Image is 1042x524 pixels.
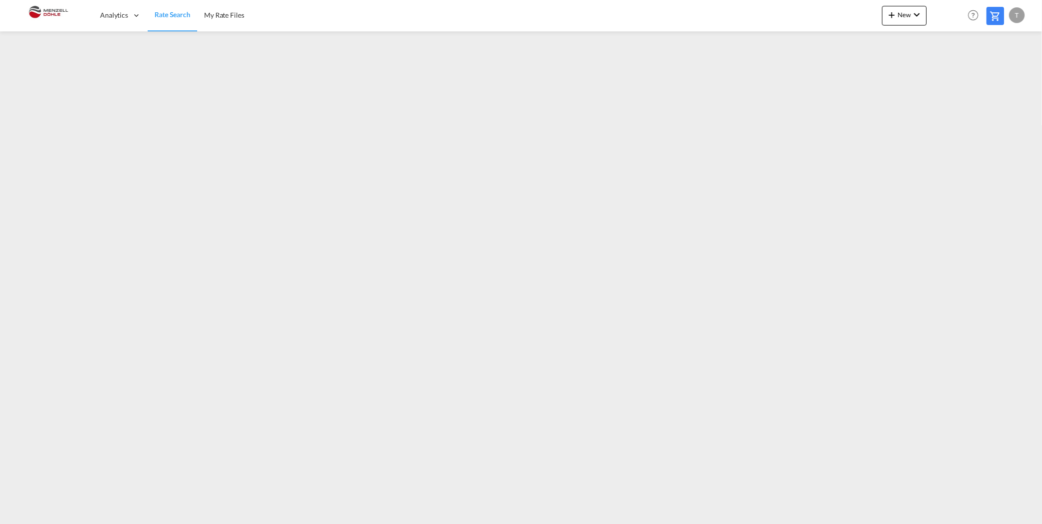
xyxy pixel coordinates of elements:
div: Help [965,7,987,25]
md-icon: icon-plus 400-fg [886,9,898,21]
md-icon: icon-chevron-down [911,9,923,21]
span: New [886,11,923,19]
span: Help [965,7,982,24]
span: My Rate Files [204,11,244,19]
div: T [1009,7,1025,23]
span: Rate Search [155,10,190,19]
span: Analytics [100,10,128,20]
img: 5c2b1670644e11efba44c1e626d722bd.JPG [15,4,81,26]
button: icon-plus 400-fgNewicon-chevron-down [882,6,927,26]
